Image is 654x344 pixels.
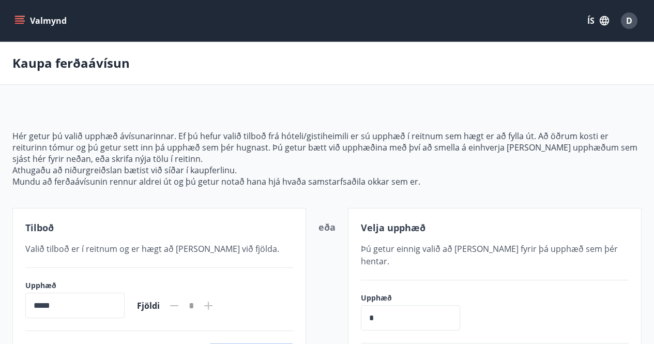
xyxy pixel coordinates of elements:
[318,221,336,233] span: eða
[361,293,470,303] label: Upphæð
[12,164,642,176] p: Athugaðu að niðurgreiðslan bætist við síðar í kaupferlinu.
[137,300,160,311] span: Fjöldi
[626,15,632,26] span: D
[12,11,71,30] button: menu
[12,54,130,72] p: Kaupa ferðaávísun
[12,176,642,187] p: Mundu að ferðaávísunin rennur aldrei út og þú getur notað hana hjá hvaða samstarfsaðila okkar sem...
[25,221,54,234] span: Tilboð
[25,280,125,291] label: Upphæð
[361,243,618,267] span: Þú getur einnig valið að [PERSON_NAME] fyrir þá upphæð sem þér hentar.
[25,243,279,255] span: Valið tilboð er í reitnum og er hægt að [PERSON_NAME] við fjölda.
[617,8,642,33] button: D
[582,11,615,30] button: ÍS
[12,130,642,164] p: Hér getur þú valið upphæð ávísunarinnar. Ef þú hefur valið tilboð frá hóteli/gistiheimili er sú u...
[361,221,425,234] span: Velja upphæð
